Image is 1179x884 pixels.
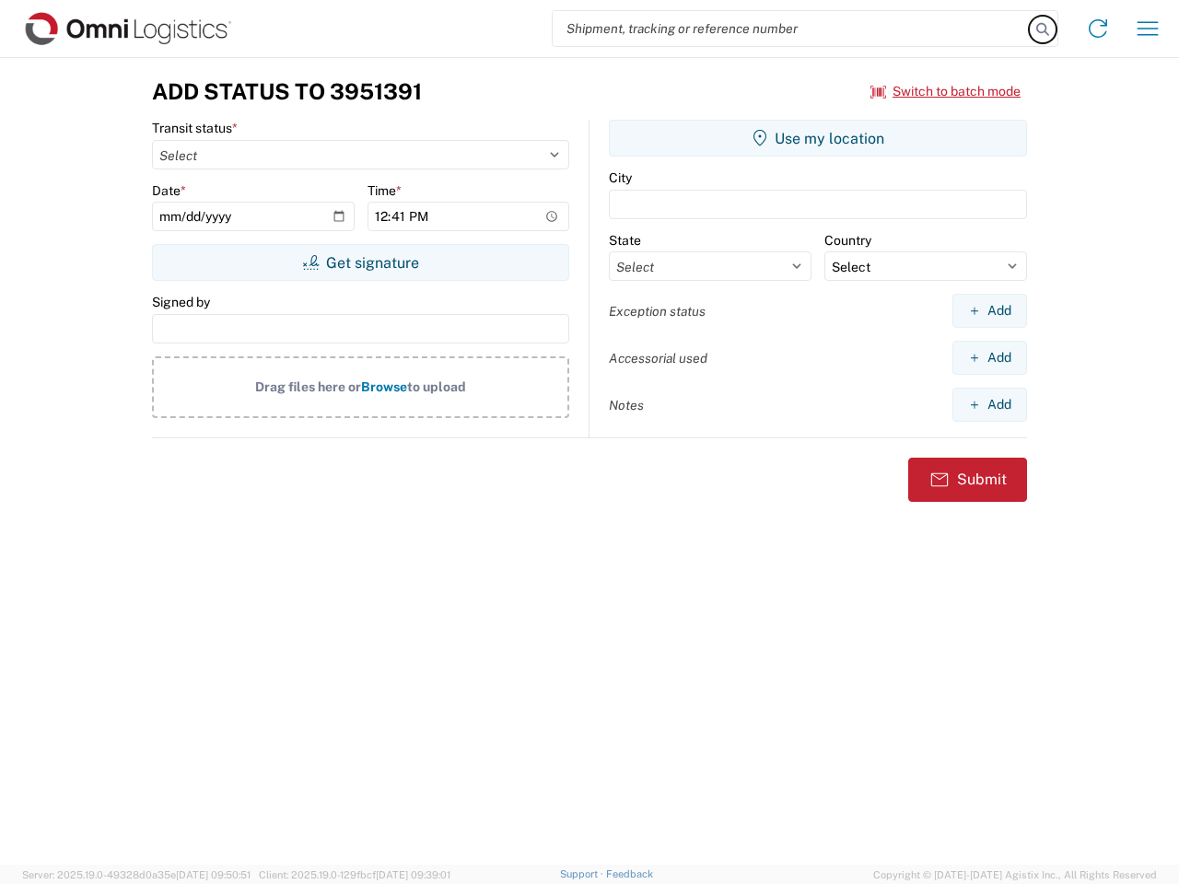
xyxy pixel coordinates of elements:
[152,294,210,310] label: Signed by
[176,869,251,880] span: [DATE] 09:50:51
[407,379,466,394] span: to upload
[952,341,1027,375] button: Add
[609,397,644,413] label: Notes
[952,294,1027,328] button: Add
[553,11,1030,46] input: Shipment, tracking or reference number
[606,868,653,879] a: Feedback
[376,869,450,880] span: [DATE] 09:39:01
[609,350,707,366] label: Accessorial used
[609,169,632,186] label: City
[609,232,641,249] label: State
[152,182,186,199] label: Date
[870,76,1021,107] button: Switch to batch mode
[952,388,1027,422] button: Add
[152,120,238,136] label: Transit status
[255,379,361,394] span: Drag files here or
[152,244,569,281] button: Get signature
[259,869,450,880] span: Client: 2025.19.0-129fbcf
[361,379,407,394] span: Browse
[824,232,871,249] label: Country
[22,869,251,880] span: Server: 2025.19.0-49328d0a35e
[609,120,1027,157] button: Use my location
[368,182,402,199] label: Time
[560,868,606,879] a: Support
[152,78,422,105] h3: Add Status to 3951391
[873,867,1157,883] span: Copyright © [DATE]-[DATE] Agistix Inc., All Rights Reserved
[609,303,706,320] label: Exception status
[908,458,1027,502] button: Submit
